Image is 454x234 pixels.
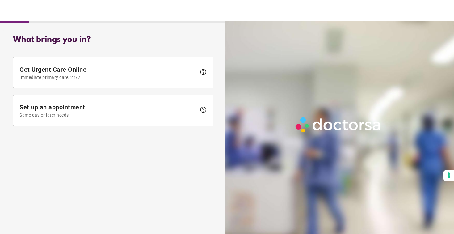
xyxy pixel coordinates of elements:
button: Your consent preferences for tracking technologies [443,170,454,181]
span: help [200,68,207,76]
span: Set up an appointment [19,104,196,117]
span: Get Urgent Care Online [19,66,196,80]
img: Logo-Doctorsa-trans-White-partial-flat.png [293,115,384,135]
span: help [200,106,207,113]
span: Immediate primary care, 24/7 [19,75,196,80]
span: Same day or later needs [19,113,196,117]
div: What brings you in? [13,35,213,45]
